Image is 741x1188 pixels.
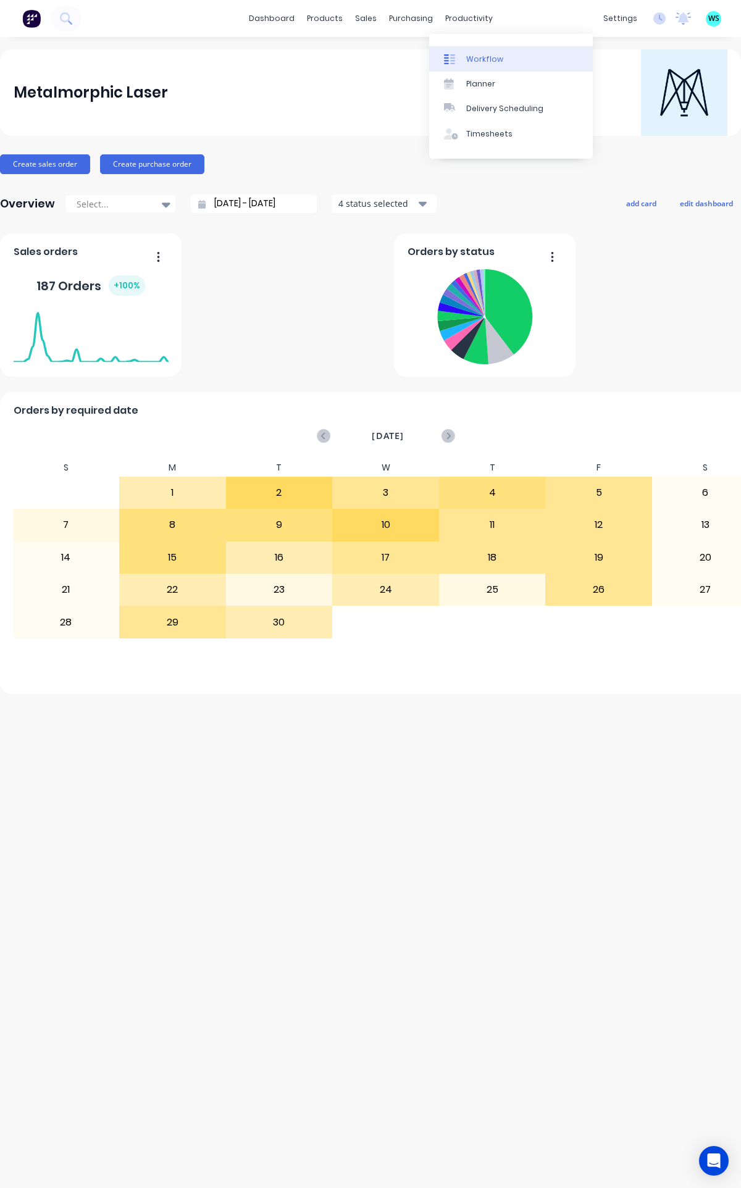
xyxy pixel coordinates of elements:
[227,509,332,540] div: 9
[36,275,145,296] div: 187 Orders
[14,606,119,637] div: 28
[408,245,495,259] span: Orders by status
[14,574,119,605] div: 21
[440,477,545,508] div: 4
[708,13,719,24] span: WS
[440,574,545,605] div: 25
[466,103,543,114] div: Delivery Scheduling
[120,509,225,540] div: 8
[546,509,651,540] div: 12
[120,542,225,573] div: 15
[333,477,438,508] div: 3
[466,128,513,140] div: Timesheets
[14,80,168,105] div: Metalmorphic Laser
[227,477,332,508] div: 2
[14,542,119,573] div: 14
[227,542,332,573] div: 16
[466,54,503,65] div: Workflow
[546,574,651,605] div: 26
[546,477,651,508] div: 5
[466,78,495,90] div: Planner
[618,195,664,211] button: add card
[597,9,643,28] div: settings
[429,46,593,71] a: Workflow
[13,459,120,477] div: S
[349,9,383,28] div: sales
[119,459,226,477] div: M
[429,96,593,121] a: Delivery Scheduling
[429,122,593,146] a: Timesheets
[120,606,225,637] div: 29
[546,542,651,573] div: 19
[332,195,437,213] button: 4 status selected
[372,429,404,443] span: [DATE]
[333,542,438,573] div: 17
[439,9,499,28] div: productivity
[641,49,727,136] img: Metalmorphic Laser
[109,275,145,296] div: + 100 %
[439,459,546,477] div: T
[440,509,545,540] div: 11
[383,9,439,28] div: purchasing
[120,477,225,508] div: 1
[333,509,438,540] div: 10
[440,542,545,573] div: 18
[227,606,332,637] div: 30
[14,509,119,540] div: 7
[333,574,438,605] div: 24
[545,459,652,477] div: F
[22,9,41,28] img: Factory
[332,459,439,477] div: W
[227,574,332,605] div: 23
[699,1146,729,1176] div: Open Intercom Messenger
[301,9,349,28] div: products
[14,245,78,259] span: Sales orders
[226,459,333,477] div: T
[429,72,593,96] a: Planner
[243,9,301,28] a: dashboard
[100,154,204,174] button: Create purchase order
[120,574,225,605] div: 22
[338,197,416,210] div: 4 status selected
[672,195,741,211] button: edit dashboard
